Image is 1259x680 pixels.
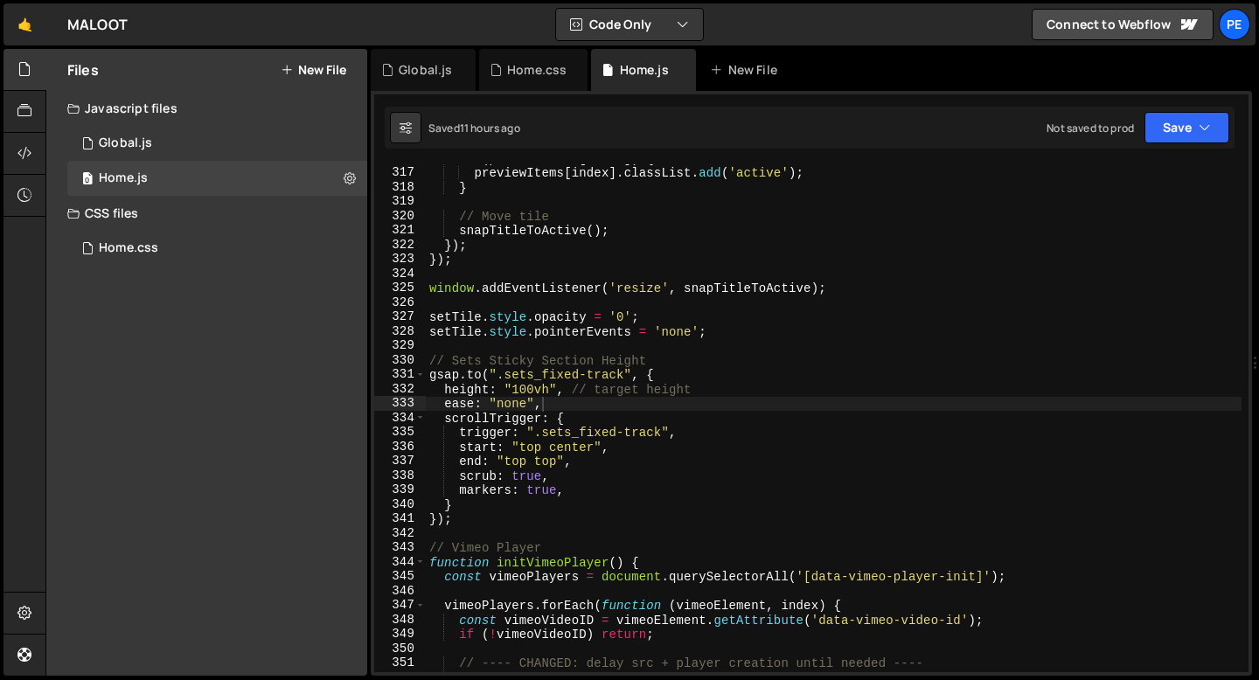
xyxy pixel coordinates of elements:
[99,240,158,256] div: Home.css
[374,598,426,613] div: 347
[374,238,426,253] div: 322
[399,61,452,79] div: Global.js
[374,468,426,483] div: 338
[374,309,426,324] div: 327
[374,425,426,440] div: 335
[374,223,426,238] div: 321
[1144,112,1229,143] button: Save
[374,411,426,426] div: 334
[1047,121,1134,135] div: Not saved to prod
[374,627,426,642] div: 349
[67,231,367,266] div: 16127/43667.css
[1032,9,1214,40] a: Connect to Webflow
[67,60,99,80] h2: Files
[374,295,426,310] div: 326
[507,61,567,79] div: Home.css
[374,511,426,526] div: 341
[3,3,46,45] a: 🤙
[374,454,426,468] div: 337
[374,252,426,267] div: 323
[1219,9,1250,40] a: Pe
[374,613,426,628] div: 348
[374,165,426,180] div: 317
[556,9,703,40] button: Code Only
[374,324,426,339] div: 328
[67,14,128,35] div: MALOOT
[46,196,367,231] div: CSS files
[374,367,426,382] div: 331
[374,540,426,555] div: 343
[82,173,93,187] span: 0
[374,569,426,584] div: 345
[374,656,426,670] div: 351
[374,642,426,656] div: 350
[99,135,152,151] div: Global.js
[281,63,346,77] button: New File
[374,353,426,368] div: 330
[374,440,426,454] div: 336
[710,61,783,79] div: New File
[67,161,367,196] div: 16127/43336.js
[374,209,426,224] div: 320
[374,281,426,295] div: 325
[374,267,426,281] div: 324
[374,382,426,397] div: 332
[374,497,426,512] div: 340
[374,180,426,195] div: 318
[428,121,520,135] div: Saved
[374,584,426,599] div: 346
[374,526,426,541] div: 342
[99,170,148,186] div: Home.js
[620,61,669,79] div: Home.js
[374,194,426,209] div: 319
[374,338,426,353] div: 329
[374,396,426,411] div: 333
[460,121,520,135] div: 11 hours ago
[46,91,367,126] div: Javascript files
[374,482,426,497] div: 339
[67,126,367,161] div: 16127/43325.js
[374,555,426,570] div: 344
